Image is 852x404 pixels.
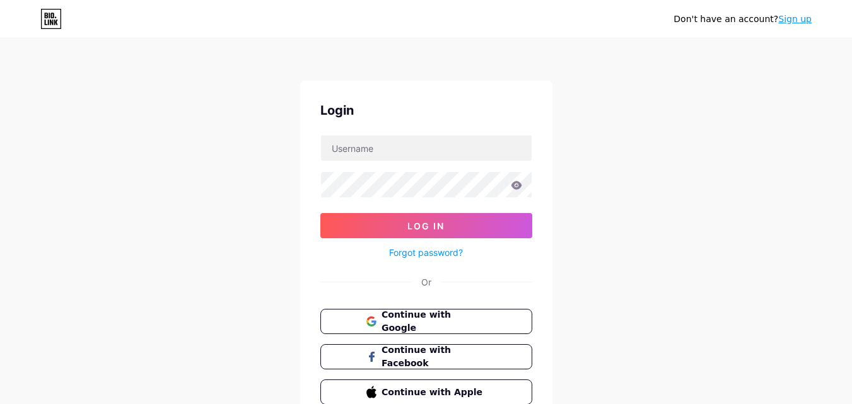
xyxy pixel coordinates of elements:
[320,344,532,369] button: Continue with Facebook
[382,308,486,335] span: Continue with Google
[320,213,532,238] button: Log In
[407,221,445,231] span: Log In
[382,343,486,370] span: Continue with Facebook
[320,101,532,120] div: Login
[382,386,486,399] span: Continue with Apple
[778,14,812,24] a: Sign up
[674,13,812,26] div: Don't have an account?
[320,309,532,334] button: Continue with Google
[389,246,463,259] a: Forgot password?
[421,275,431,289] div: Or
[321,136,532,161] input: Username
